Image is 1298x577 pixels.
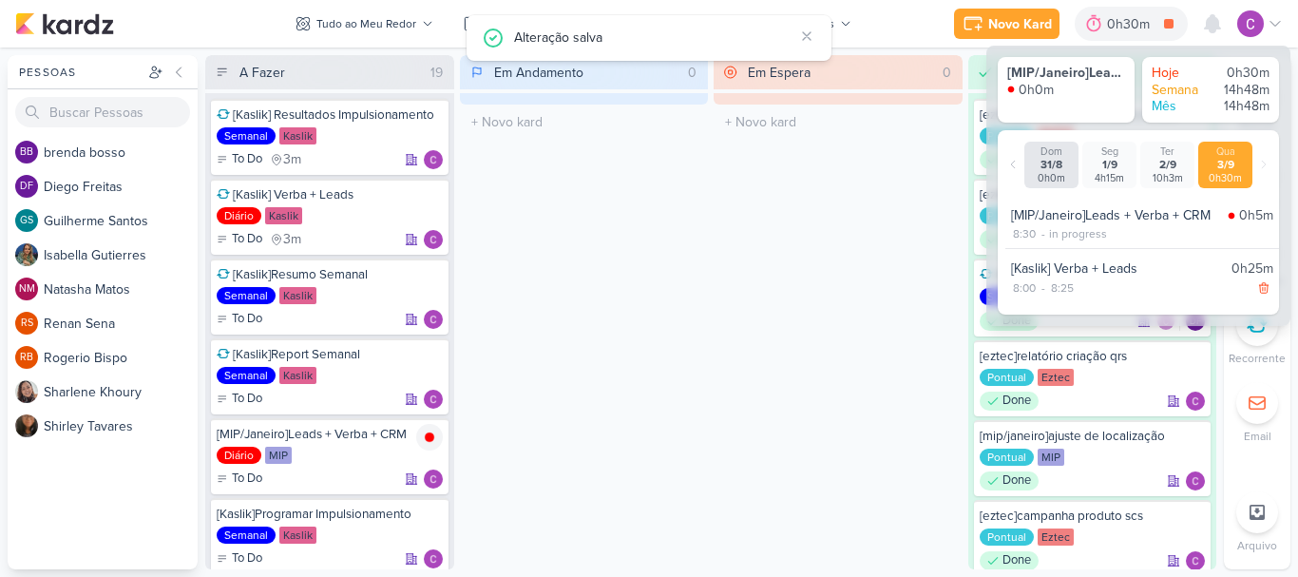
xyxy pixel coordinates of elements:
[20,216,33,226] p: GS
[424,549,443,568] div: Responsável: Carlos Lima
[1011,205,1220,225] div: [MIP/Janeiro]Leads + Verba + CRM
[980,186,1206,203] div: [eztec]big numbers
[279,127,316,144] div: Kaslik
[265,207,302,224] div: Kaslik
[20,353,33,363] p: RB
[1152,82,1209,99] div: Semana
[424,230,443,249] div: Responsável: Carlos Lima
[1038,449,1064,466] div: MIP
[514,27,793,48] div: Alteração salva
[1086,158,1133,172] div: 1/9
[217,549,262,568] div: To Do
[1212,98,1269,115] div: 14h48m
[15,175,38,198] div: Diego Freitas
[279,367,316,384] div: Kaslik
[217,127,276,144] div: Semanal
[232,310,262,329] p: To Do
[270,230,301,249] div: último check-in há 3 meses
[464,108,705,136] input: + Novo kard
[954,9,1059,39] button: Novo Kard
[1144,158,1191,172] div: 2/9
[1038,225,1049,242] div: -
[424,390,443,409] div: Responsável: Carlos Lima
[935,63,959,83] div: 0
[1002,471,1031,490] p: Done
[717,108,959,136] input: + Novo kard
[232,230,262,249] p: To Do
[217,310,262,329] div: To Do
[424,150,443,169] img: Carlos Lima
[19,284,35,295] p: NM
[980,551,1039,570] div: Done
[283,233,301,246] span: 3m
[1190,317,1201,327] p: DF
[1144,145,1191,158] div: Ter
[980,230,1039,249] div: Done
[1202,158,1249,172] div: 3/9
[1028,158,1075,172] div: 31/8
[15,312,38,335] div: Renan Sena
[424,230,443,249] img: Carlos Lima
[44,416,198,436] div: S h i r l e y T a v a r e s
[217,470,262,489] div: To Do
[1202,145,1249,158] div: Qua
[217,346,443,363] div: [Kaslik]Report Semanal
[980,266,1206,283] div: [KASLIK] SALDO DA CONTA
[1011,225,1038,242] div: 8:30
[1011,279,1038,297] div: 8:00
[279,527,316,544] div: Kaslik
[217,230,262,249] div: To Do
[424,470,443,489] div: Responsável: Carlos Lima
[1007,86,1015,93] img: tracking
[15,346,38,369] div: Rogerio Bispo
[680,63,704,83] div: 0
[423,63,450,83] div: 19
[980,508,1206,525] div: [eztec]campanha produto scs
[1212,65,1269,82] div: 0h30m
[1038,369,1074,386] div: Eztec
[44,279,198,299] div: N a t a s h a M a t o s
[44,245,198,265] div: I s a b e l l a G u t i e r r e s
[15,243,38,266] img: Isabella Gutierres
[1086,145,1133,158] div: Seg
[15,209,38,232] div: Guilherme Santos
[1231,259,1273,279] div: 0h25m
[217,106,443,124] div: [Kaslik] Resultados Impulsionamento
[980,288,1039,305] div: Semanal
[424,390,443,409] img: Carlos Lima
[44,314,198,334] div: R e n a n S e n a
[239,63,285,83] div: A Fazer
[424,310,443,329] div: Responsável: Carlos Lima
[1186,392,1205,411] div: Responsável: Carlos Lima
[1049,279,1076,297] div: 8:25
[1186,551,1205,570] div: Responsável: Carlos Lima
[232,549,262,568] p: To Do
[1186,551,1205,570] img: Carlos Lima
[424,150,443,169] div: Responsável: Carlos Lima
[20,147,33,158] p: bb
[980,369,1034,386] div: Pontual
[1237,537,1277,554] p: Arquivo
[217,150,262,169] div: To Do
[1239,205,1273,225] div: 0h5m
[217,367,276,384] div: Semanal
[424,470,443,489] img: Carlos Lima
[1202,172,1249,184] div: 0h30m
[1244,428,1271,445] p: Email
[1038,529,1074,546] div: Eztec
[217,527,276,544] div: Semanal
[1144,172,1191,184] div: 10h3m
[1152,65,1209,82] div: Hoje
[15,12,114,35] img: kardz.app
[15,278,38,300] div: Natasha Matos
[1049,225,1107,242] div: in progress
[494,63,583,83] div: Em Andamento
[217,207,261,224] div: Diário
[15,141,38,163] div: brenda bosso
[1186,471,1205,490] img: Carlos Lima
[980,529,1034,546] div: Pontual
[980,312,1039,331] div: Done
[980,127,1034,144] div: Pontual
[1002,392,1031,411] p: Done
[217,447,261,464] div: Diário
